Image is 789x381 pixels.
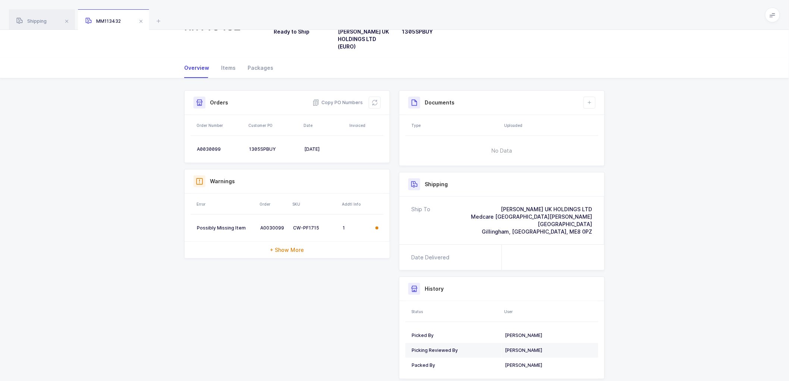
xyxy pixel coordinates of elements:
span: Gillingham, [GEOGRAPHIC_DATA], ME8 0PZ [482,228,592,235]
div: Ship To [411,206,430,235]
div: Invoiced [349,122,381,128]
div: [PERSON_NAME] [505,332,592,338]
div: A0030099 [197,146,243,152]
h3: [PERSON_NAME] UK HOLDINGS LTD (EURO) [338,28,393,50]
div: Overview [184,58,215,78]
span: + Show More [270,246,304,254]
div: 1305SPBUY [249,146,298,152]
div: SKU [292,201,337,207]
div: Possibly Missing Item [197,225,254,231]
div: [PERSON_NAME] [505,362,592,368]
div: Items [215,58,242,78]
span: No Data [454,140,550,162]
div: Packed By [412,362,499,368]
div: CW-PF1715 [293,225,337,231]
div: User [504,309,596,315]
div: Error [197,201,255,207]
div: Order [260,201,288,207]
div: Medcare [GEOGRAPHIC_DATA][PERSON_NAME] [471,213,592,221]
h3: Orders [210,99,228,106]
div: Order Number [197,122,244,128]
h3: Ready to Ship [274,28,329,35]
div: 1 [343,225,370,231]
h3: Shipping [425,181,448,188]
div: Addtl Info [342,201,370,207]
h3: History [425,285,444,293]
div: [PERSON_NAME] [505,347,592,353]
div: [PERSON_NAME] UK HOLDINGS LTD [471,206,592,213]
div: [GEOGRAPHIC_DATA] [471,221,592,228]
h3: Documents [425,99,455,106]
div: Status [411,309,500,315]
div: Customer PO [248,122,299,128]
div: Packages [242,58,273,78]
h3: Warnings [210,178,235,185]
div: Date Delivered [411,254,452,261]
div: [DATE] [304,146,344,152]
div: Picking Reviewed By [412,347,499,353]
span: MM113432 [85,18,121,24]
div: Type [411,122,500,128]
h3: 1305SPBUY [402,28,458,35]
div: Uploaded [504,122,596,128]
div: + Show More [185,242,390,258]
span: Shipping [16,18,47,24]
button: Copy PO Numbers [312,99,363,106]
div: A0030099 [260,225,287,231]
div: Picked By [412,332,499,338]
div: Date [304,122,345,128]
